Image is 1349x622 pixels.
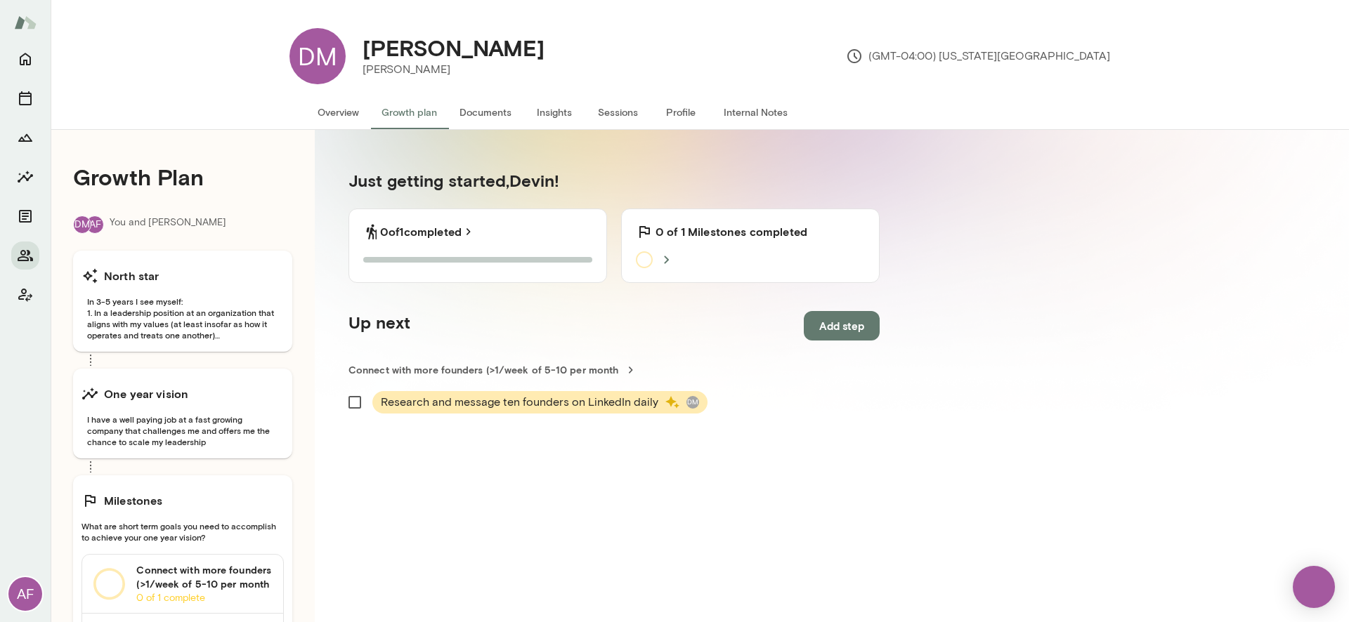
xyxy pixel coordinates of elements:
[846,48,1110,65] p: (GMT-04:00) [US_STATE][GEOGRAPHIC_DATA]
[363,61,545,78] p: [PERSON_NAME]
[82,296,284,340] span: In 3-5 years I see myself: 1. In a leadership position at an organization that aligns with my val...
[110,216,226,234] p: You and [PERSON_NAME]
[104,492,163,509] h6: Milestones
[370,95,448,129] button: Growth plan
[82,413,284,447] span: I have a well paying job at a fast growing company that challenges me and offers me the chance to...
[380,223,476,240] a: 0of1completed
[14,9,37,36] img: Mento
[8,577,42,611] div: AF
[73,164,292,190] h4: Growth Plan
[363,34,545,61] h4: [PERSON_NAME]
[348,169,880,192] h5: Just getting started, Devin !
[348,311,410,340] h5: Up next
[289,28,346,84] div: DM
[82,520,284,543] span: What are short term goals you need to accomplish to achieve your one year vision?
[448,95,523,129] button: Documents
[11,241,39,270] button: Members
[136,591,272,605] p: 0 of 1 complete
[73,216,91,234] div: DM
[136,563,272,591] h6: Connect with more founders (>1/week of 5-10 per month
[73,251,292,352] button: North starIn 3-5 years I see myself: 1. In a leadership position at an organization that aligns w...
[11,163,39,191] button: Insights
[804,311,880,340] button: Add step
[82,555,283,614] a: Connect with more founders (>1/week of 5-10 per month0 of 1 complete
[73,369,292,458] button: One year visionI have a well paying job at a fast growing company that challenges me and offers m...
[11,281,39,309] button: Client app
[104,267,159,284] h6: North star
[11,202,39,230] button: Documents
[306,95,370,129] button: Overview
[11,124,39,152] button: Growth Plan
[372,391,708,413] div: Research and message ten founders on LinkedIn dailyDM
[348,363,880,377] a: Connect with more founders (>1/week of 5-10 per month
[712,95,799,129] button: Internal Notes
[523,95,586,129] button: Insights
[649,95,712,129] button: Profile
[86,216,104,234] div: AF
[104,385,188,402] h6: One year vision
[686,396,699,409] div: DM
[656,223,807,240] h6: 0 of 1 Milestones completed
[11,45,39,73] button: Home
[381,394,658,411] span: Research and message ten founders on LinkedIn daily
[11,84,39,112] button: Sessions
[586,95,649,129] button: Sessions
